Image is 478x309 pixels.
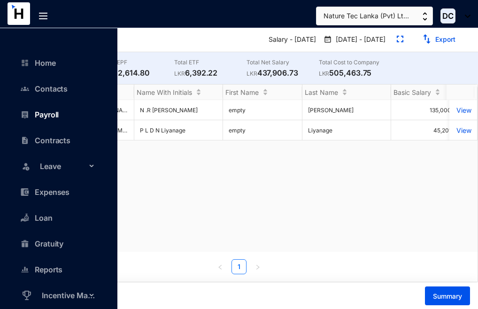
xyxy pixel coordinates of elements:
[25,58,56,68] a: Home
[261,32,320,48] p: Salary - [DATE]
[415,32,463,47] button: Export
[455,126,471,134] a: View
[319,69,330,78] p: LKR
[302,120,391,140] td: Liyanage
[433,292,462,301] span: Summary
[51,127,213,134] span: Pananwala [PERSON_NAME] [GEOGRAPHIC_DATA] Liyanage
[213,259,228,274] li: Previous Page
[225,88,259,96] span: First Name
[391,85,466,100] th: Basic Salary
[102,58,175,67] p: Total EPF
[422,34,432,44] img: export.331d0dd4d426c9acf19646af862b8729.svg
[223,100,302,120] td: empty
[442,12,454,20] span: DC
[417,292,470,300] a: Summary
[40,157,96,176] span: Leave
[250,259,265,274] li: Next Page
[174,58,247,67] p: Total ETF
[302,85,391,100] th: Last Name
[213,259,228,274] button: left
[21,290,32,301] img: award_outlined.f30b2bda3bf6ea1bf3dd.svg
[332,35,385,45] p: [DATE] - [DATE]
[255,264,261,270] span: right
[250,259,265,274] button: right
[391,120,466,140] td: 45,201.00
[25,110,59,119] a: Payroll
[247,69,257,78] p: LKR
[137,88,192,96] span: Name With Initials
[316,7,433,25] button: Nature Tec Lanka (Pvt) Lt...
[231,259,247,274] li: 1
[425,286,470,305] button: Summary
[134,85,223,100] th: Name With Initials
[134,120,223,140] td: P L D N Liyanage
[25,84,68,93] a: Contacts
[247,67,319,78] p: 437,906.73
[134,100,223,120] td: N .R [PERSON_NAME]
[393,88,431,96] span: Basic Salary
[460,15,470,18] img: dropdown-black.8e83cc76930a90b1a4fdb6d089b7bf3a.svg
[25,136,70,145] a: Contracts
[21,162,31,171] img: leave-unselected.2934df6273408c3f84d9.svg
[25,213,53,223] a: Loan
[223,120,302,140] td: empty
[319,67,391,78] p: 505,463.75
[435,35,455,43] a: Export
[391,100,466,120] td: 135,000.00
[319,58,391,67] p: Total Cost to Company
[247,58,319,67] p: Total Net Salary
[302,100,391,120] td: [PERSON_NAME]
[232,260,246,274] a: 1
[25,187,69,197] a: Expenses
[39,13,47,19] img: menu-out.303cd30ef9f6dc493f087f509d1c4ae4.svg
[174,67,247,78] p: 6,392.22
[217,264,223,270] span: left
[324,35,332,44] img: payroll-calender.2a2848c9e82147e90922403bdc96c587.svg
[305,88,338,96] span: Last Name
[25,239,63,248] a: Gratuity
[25,265,62,274] a: Reports
[223,85,302,100] th: First Name
[397,36,403,42] img: expand.44ba77930b780aef2317a7ddddf64422.svg
[42,286,96,305] span: Incentive Management
[102,67,175,78] p: 42,614.80
[324,11,409,21] span: Nature Tec Lanka (Pvt) Lt...
[423,12,427,21] img: up-down-arrow.74152d26bf9780fbf563ca9c90304185.svg
[174,69,185,78] p: LKR
[455,106,471,114] a: View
